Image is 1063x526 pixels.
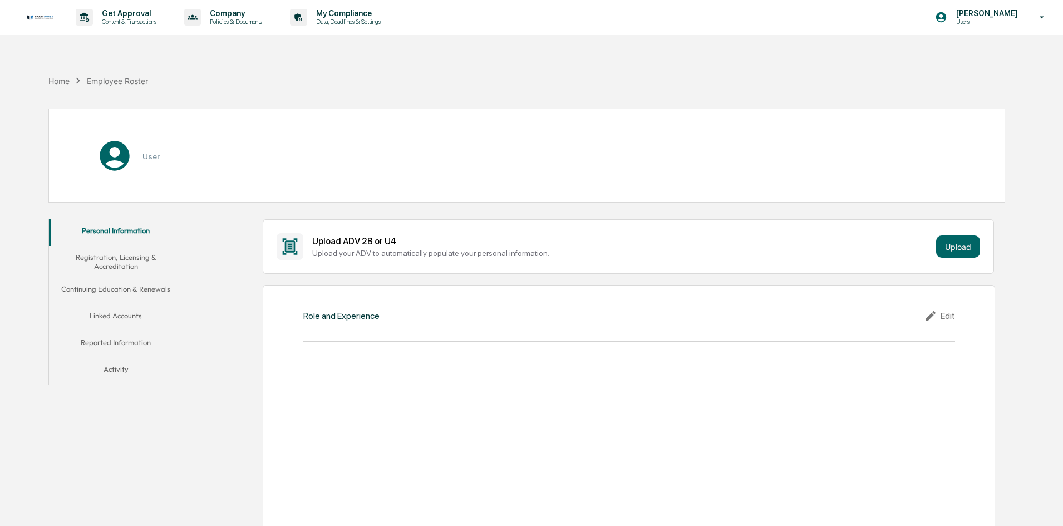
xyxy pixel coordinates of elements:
p: Users [947,18,1023,26]
div: Upload ADV 2B or U4 [312,236,932,247]
img: logo [27,15,53,20]
button: Registration, Licensing & Accreditation [49,246,183,278]
p: [PERSON_NAME] [947,9,1023,18]
p: Company [201,9,268,18]
p: Content & Transactions [93,18,162,26]
h3: User [142,152,160,161]
p: My Compliance [307,9,386,18]
button: Continuing Education & Renewals [49,278,183,304]
button: Personal Information [49,219,183,246]
div: Employee Roster [87,76,148,86]
div: secondary tabs example [49,219,183,385]
button: Reported Information [49,331,183,358]
p: Data, Deadlines & Settings [307,18,386,26]
div: Role and Experience [303,311,380,321]
button: Upload [936,235,980,258]
div: Edit [924,309,955,323]
div: Home [48,76,70,86]
p: Policies & Documents [201,18,268,26]
p: Get Approval [93,9,162,18]
button: Activity [49,358,183,385]
div: Upload your ADV to automatically populate your personal information. [312,249,932,258]
button: Linked Accounts [49,304,183,331]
